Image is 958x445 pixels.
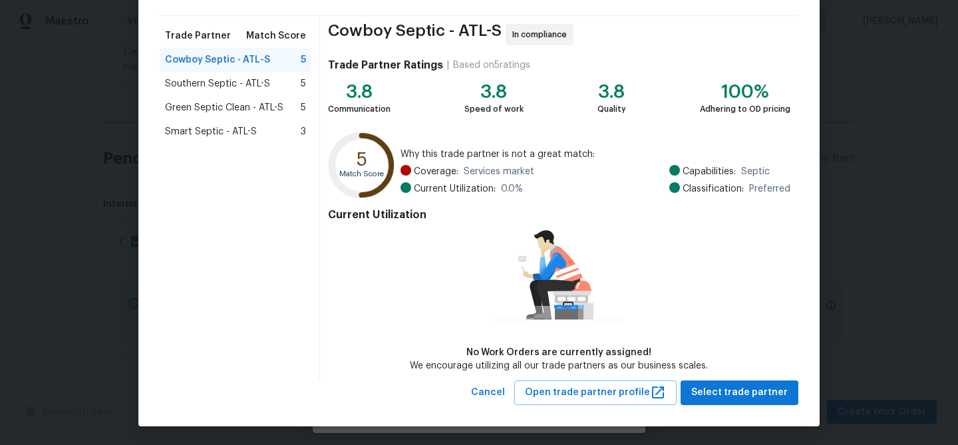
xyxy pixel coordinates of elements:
text: 5 [357,150,367,169]
span: Match Score [246,29,306,43]
span: Why this trade partner is not a great match: [400,148,790,161]
text: Match Score [339,170,384,178]
span: In compliance [512,28,572,41]
span: Classification: [683,182,744,196]
div: 100% [700,85,790,98]
span: 5 [301,53,306,67]
div: We encourage utilizing all our trade partners as our business scales. [410,359,708,372]
div: Based on 5 ratings [453,59,530,72]
span: Trade Partner [165,29,231,43]
span: Services market [464,165,534,178]
span: Cancel [471,384,505,401]
div: Adhering to OD pricing [700,102,790,116]
div: | [443,59,453,72]
button: Cancel [466,380,510,405]
button: Open trade partner profile [514,380,677,405]
span: Preferred [749,182,790,196]
h4: Current Utilization [328,208,790,222]
div: 3.8 [328,85,391,98]
span: Current Utilization: [414,182,496,196]
span: 3 [301,125,306,138]
button: Select trade partner [681,380,798,405]
div: No Work Orders are currently assigned! [410,346,708,359]
span: Capabilities: [683,165,736,178]
span: Septic [741,165,770,178]
span: Open trade partner profile [525,384,666,401]
div: Speed of work [464,102,524,116]
h4: Trade Partner Ratings [328,59,443,72]
span: 5 [301,101,306,114]
div: 3.8 [464,85,524,98]
div: 3.8 [597,85,626,98]
span: 5 [301,77,306,90]
span: Southern Septic - ATL-S [165,77,270,90]
span: Green Septic Clean - ATL-S [165,101,283,114]
span: Cowboy Septic - ATL-S [328,24,502,45]
div: Quality [597,102,626,116]
div: Communication [328,102,391,116]
span: Coverage: [414,165,458,178]
span: Smart Septic - ATL-S [165,125,257,138]
span: Select trade partner [691,384,788,401]
span: 0.0 % [501,182,523,196]
span: Cowboy Septic - ATL-S [165,53,270,67]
